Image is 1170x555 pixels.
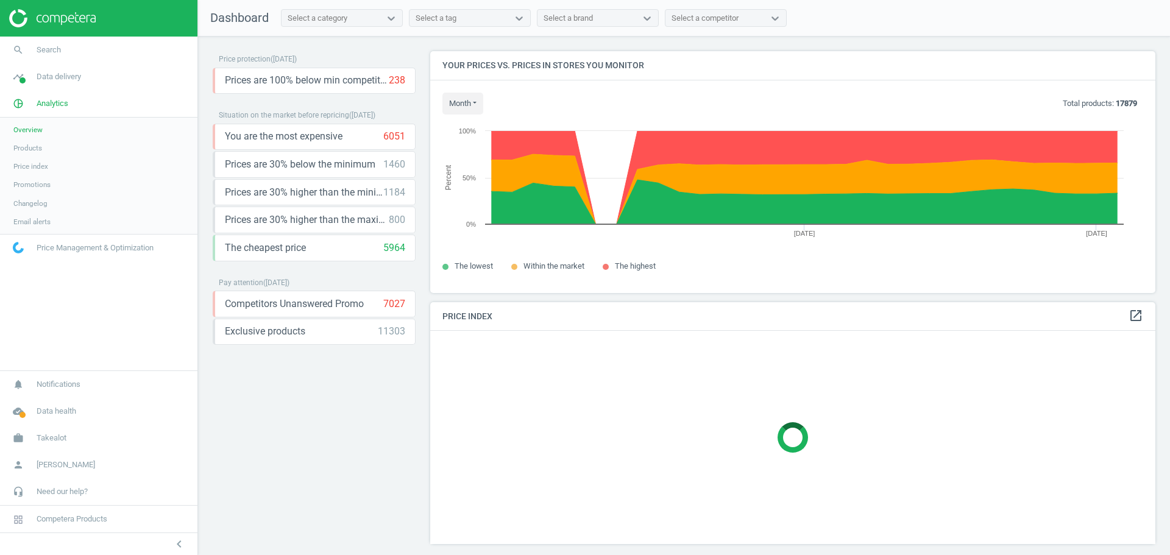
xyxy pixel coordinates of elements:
[13,143,42,153] span: Products
[7,400,30,423] i: cloud_done
[37,242,154,253] span: Price Management & Optimization
[383,241,405,255] div: 5964
[13,199,48,208] span: Changelog
[225,74,389,87] span: Prices are 100% below min competitor
[389,74,405,87] div: 238
[7,426,30,450] i: work
[288,13,347,24] div: Select a category
[225,130,342,143] span: You are the most expensive
[263,278,289,287] span: ( [DATE] )
[13,217,51,227] span: Email alerts
[225,297,364,311] span: Competitors Unanswered Promo
[7,38,30,62] i: search
[172,537,186,551] i: chevron_left
[37,514,107,525] span: Competera Products
[459,127,476,135] text: 100%
[1063,98,1137,109] p: Total products:
[1086,230,1107,237] tspan: [DATE]
[442,93,483,115] button: month
[37,486,88,497] span: Need our help?
[225,186,383,199] span: Prices are 30% higher than the minimum
[383,158,405,171] div: 1460
[219,55,271,63] span: Price protection
[210,10,269,25] span: Dashboard
[466,221,476,228] text: 0%
[794,230,815,237] tspan: [DATE]
[225,325,305,338] span: Exclusive products
[219,111,349,119] span: Situation on the market before repricing
[37,71,81,82] span: Data delivery
[164,536,194,552] button: chevron_left
[225,241,306,255] span: The cheapest price
[13,161,48,171] span: Price index
[37,406,76,417] span: Data health
[219,278,263,287] span: Pay attention
[13,180,51,189] span: Promotions
[9,9,96,27] img: ajHJNr6hYgQAAAAASUVORK5CYII=
[225,158,375,171] span: Prices are 30% below the minimum
[378,325,405,338] div: 11303
[7,480,30,503] i: headset_mic
[430,302,1155,331] h4: Price Index
[7,373,30,396] i: notifications
[383,297,405,311] div: 7027
[37,44,61,55] span: Search
[37,433,66,444] span: Takealot
[271,55,297,63] span: ( [DATE] )
[463,174,476,182] text: 50%
[37,459,95,470] span: [PERSON_NAME]
[349,111,375,119] span: ( [DATE] )
[13,242,24,253] img: wGWNvw8QSZomAAAAABJRU5ErkJggg==
[615,261,656,270] span: The highest
[225,213,389,227] span: Prices are 30% higher than the maximal
[430,51,1155,80] h4: Your prices vs. prices in stores you monitor
[1129,308,1143,323] i: open_in_new
[1129,308,1143,324] a: open_in_new
[523,261,584,270] span: Within the market
[7,453,30,476] i: person
[544,13,593,24] div: Select a brand
[672,13,739,24] div: Select a competitor
[416,13,456,24] div: Select a tag
[383,186,405,199] div: 1184
[1116,99,1137,108] b: 17879
[444,164,453,190] tspan: Percent
[7,65,30,88] i: timeline
[455,261,493,270] span: The lowest
[13,125,43,135] span: Overview
[37,98,68,109] span: Analytics
[37,379,80,390] span: Notifications
[7,92,30,115] i: pie_chart_outlined
[383,130,405,143] div: 6051
[389,213,405,227] div: 800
